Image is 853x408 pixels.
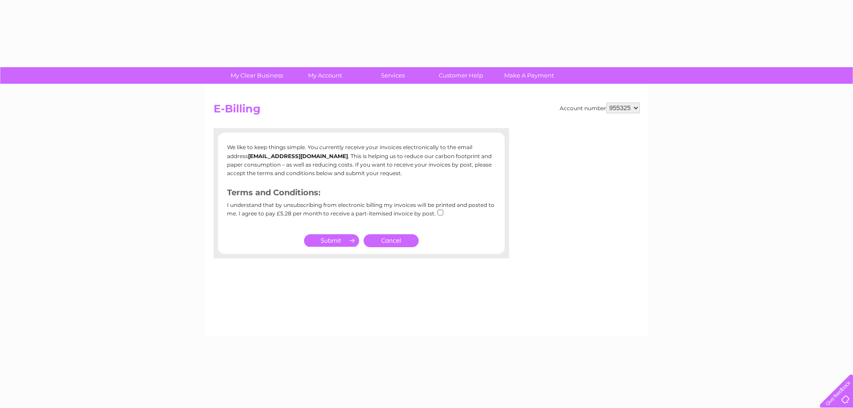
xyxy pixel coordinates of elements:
[304,234,359,247] input: Submit
[492,67,566,84] a: Make A Payment
[220,67,294,84] a: My Clear Business
[227,202,496,223] div: I understand that by unsubscribing from electronic billing my invoices will be printed and posted...
[214,103,640,120] h2: E-Billing
[227,186,496,202] h3: Terms and Conditions:
[227,143,496,177] p: We like to keep things simple. You currently receive your invoices electronically to the email ad...
[288,67,362,84] a: My Account
[560,103,640,113] div: Account number
[356,67,430,84] a: Services
[424,67,498,84] a: Customer Help
[248,153,348,159] b: [EMAIL_ADDRESS][DOMAIN_NAME]
[364,234,419,247] a: Cancel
